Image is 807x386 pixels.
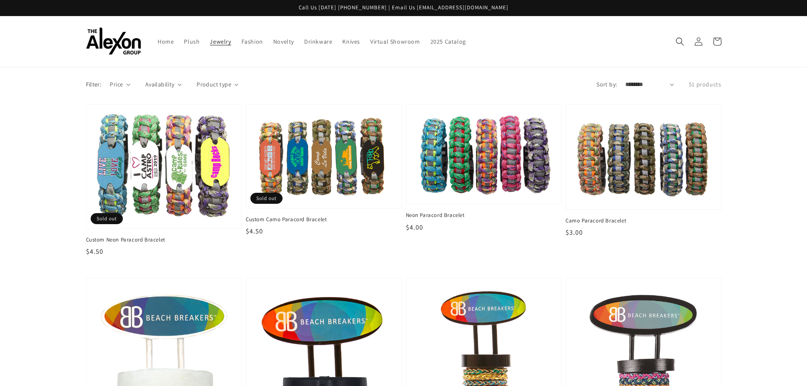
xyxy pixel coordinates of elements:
a: Novelty [268,33,299,50]
span: Plush [184,38,200,45]
span: Drinkware [304,38,332,45]
a: Camo Paracord Bracelet Camo Paracord Bracelet $3.00 [566,104,721,238]
img: Custom Neon Paracord Bracelet [95,113,233,220]
img: The Alexon Group [86,28,141,55]
p: Filter: [86,80,102,89]
span: Knives [342,38,360,45]
a: Custom Neon Paracord Bracelet Custom Neon Paracord Bracelet $4.50 [86,104,242,257]
span: Sold out [250,193,283,204]
summary: Price [110,80,130,89]
label: Sort by: [596,80,617,89]
a: Neon Paracord Bracelet Neon Paracord Bracelet $4.00 [406,104,562,233]
span: $4.50 [246,227,263,236]
a: Virtual Showroom [365,33,425,50]
a: Drinkware [299,33,337,50]
a: Fashion [236,33,268,50]
a: Custom Camo Paracord Bracelet Custom Camo Paracord Bracelet $4.50 [246,104,402,236]
img: Neon Paracord Bracelet [415,113,553,196]
span: Novelty [273,38,294,45]
summary: Availability [145,80,182,89]
span: $4.00 [406,223,423,232]
span: Custom Neon Paracord Bracelet [86,236,242,244]
span: Neon Paracord Bracelet [406,211,562,219]
span: Virtual Showroom [370,38,420,45]
p: 51 products [689,80,721,89]
img: Camo Paracord Bracelet [574,113,713,201]
a: Knives [337,33,365,50]
a: Jewelry [205,33,236,50]
summary: Product type [197,80,238,89]
a: Plush [179,33,205,50]
span: Home [158,38,174,45]
summary: Search [671,32,689,51]
span: Jewelry [210,38,231,45]
span: Camo Paracord Bracelet [566,217,721,225]
a: Home [153,33,179,50]
span: 2025 Catalog [430,38,466,45]
span: $4.50 [86,247,103,256]
span: Custom Camo Paracord Bracelet [246,216,402,223]
span: $3.00 [566,228,583,237]
span: Product type [197,80,231,89]
a: 2025 Catalog [425,33,471,50]
span: Price [110,80,123,89]
span: Availability [145,80,175,89]
span: Fashion [241,38,263,45]
span: Sold out [91,213,123,224]
img: Custom Camo Paracord Bracelet [255,113,393,200]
